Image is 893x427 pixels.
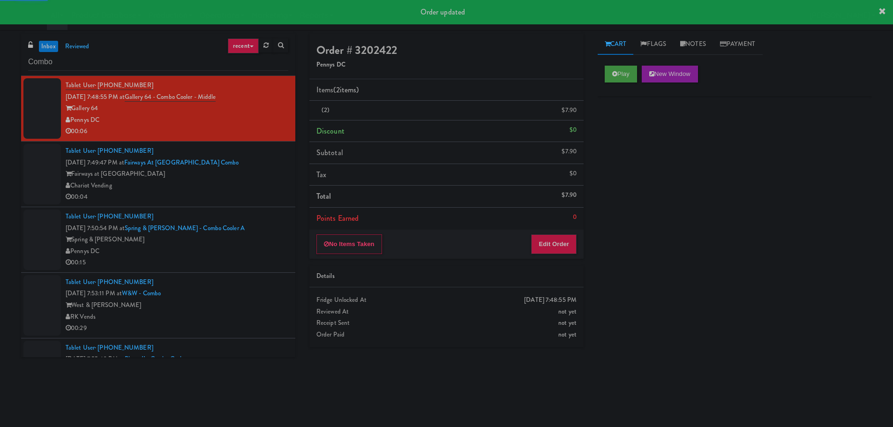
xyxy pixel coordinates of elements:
[316,61,577,68] h5: Pennys DC
[316,44,577,56] h4: Order # 3202422
[66,354,125,363] span: [DATE] 7:55:40 PM at
[122,289,161,298] a: W&W - Combo
[316,270,577,282] div: Details
[95,81,153,90] span: · [PHONE_NUMBER]
[124,158,239,167] a: Fairways at [GEOGRAPHIC_DATA] Combo
[66,146,153,155] a: Tablet User· [PHONE_NUMBER]
[21,273,295,338] li: Tablet User· [PHONE_NUMBER][DATE] 7:53:11 PM atW&W - ComboWest & [PERSON_NAME]RK Vends00:29
[21,142,295,207] li: Tablet User· [PHONE_NUMBER][DATE] 7:49:47 PM atFairways at [GEOGRAPHIC_DATA] ComboFairways at [GE...
[39,41,58,52] a: inbox
[562,146,577,157] div: $7.90
[95,146,153,155] span: · [PHONE_NUMBER]
[66,224,125,232] span: [DATE] 7:50:54 PM at
[633,34,673,55] a: Flags
[125,224,245,232] a: Spring & [PERSON_NAME] - Combo Cooler A
[333,84,359,95] span: (2 )
[316,147,343,158] span: Subtotal
[316,169,326,180] span: Tax
[316,234,382,254] button: No Items Taken
[316,306,577,318] div: Reviewed At
[420,7,465,17] span: Order updated
[558,307,577,316] span: not yet
[570,168,577,180] div: $0
[95,277,153,286] span: · [PHONE_NUMBER]
[28,53,288,71] input: Search vision orders
[66,277,153,286] a: Tablet User· [PHONE_NUMBER]
[21,338,295,404] li: Tablet User· [PHONE_NUMBER][DATE] 7:55:40 PM atPhase II - Combo CoolerLink NoDa 36th - Phase IIIm...
[66,92,125,101] span: [DATE] 7:48:55 PM at
[66,158,124,167] span: [DATE] 7:49:47 PM at
[228,38,259,53] a: recent
[66,168,288,180] div: Fairways at [GEOGRAPHIC_DATA]
[66,81,153,90] a: Tablet User· [PHONE_NUMBER]
[66,180,288,192] div: Chariot Vending
[316,126,345,136] span: Discount
[531,234,577,254] button: Edit Order
[558,330,577,339] span: not yet
[66,322,288,334] div: 00:29
[66,191,288,203] div: 00:04
[598,34,634,55] a: Cart
[316,84,359,95] span: Items
[66,343,153,352] a: Tablet User· [PHONE_NUMBER]
[66,126,288,137] div: 00:06
[66,311,288,323] div: RK Vends
[125,92,216,102] a: Gallery 64 - Combo Cooler - Middle
[66,246,288,257] div: Pennys DC
[316,294,577,306] div: Fridge Unlocked At
[524,294,577,306] div: [DATE] 7:48:55 PM
[562,105,577,116] div: $7.90
[21,207,295,273] li: Tablet User· [PHONE_NUMBER][DATE] 7:50:54 PM atSpring & [PERSON_NAME] - Combo Cooler ASpring & [P...
[713,34,763,55] a: Payment
[95,343,153,352] span: · [PHONE_NUMBER]
[316,191,331,202] span: Total
[66,257,288,269] div: 00:15
[66,289,122,298] span: [DATE] 7:53:11 PM at
[66,234,288,246] div: Spring & [PERSON_NAME]
[66,212,153,221] a: Tablet User· [PHONE_NUMBER]
[340,84,357,95] ng-pluralize: items
[316,329,577,341] div: Order Paid
[66,114,288,126] div: Pennys DC
[95,212,153,221] span: · [PHONE_NUMBER]
[570,124,577,136] div: $0
[558,318,577,327] span: not yet
[673,34,713,55] a: Notes
[66,103,288,114] div: Gallery 64
[66,300,288,311] div: West & [PERSON_NAME]
[316,213,359,224] span: Points Earned
[125,354,186,363] a: Phase II - Combo Cooler
[562,189,577,201] div: $7.90
[63,41,92,52] a: reviewed
[605,66,637,82] button: Play
[642,66,698,82] button: New Window
[316,317,577,329] div: Receipt Sent
[573,211,577,223] div: 0
[21,76,295,142] li: Tablet User· [PHONE_NUMBER][DATE] 7:48:55 PM atGallery 64 - Combo Cooler - MiddleGallery 64Pennys...
[322,105,330,114] span: (2)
